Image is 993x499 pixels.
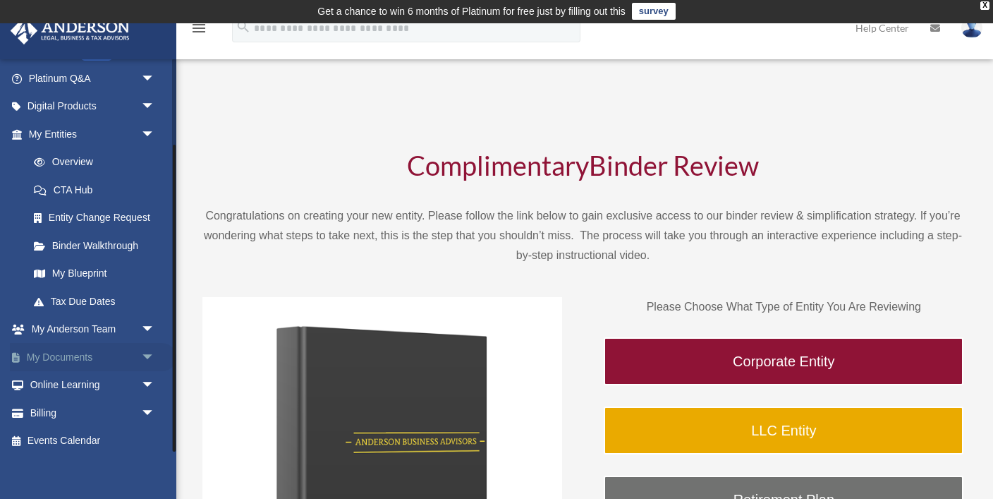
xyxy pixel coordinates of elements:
div: Get a chance to win 6 months of Platinum for free just by filling out this [317,3,626,20]
a: Corporate Entity [604,337,963,385]
span: arrow_drop_down [141,120,169,149]
a: Online Learningarrow_drop_down [10,371,176,399]
a: My Documentsarrow_drop_down [10,343,176,371]
i: search [236,19,251,35]
span: arrow_drop_down [141,92,169,121]
a: Overview [20,148,176,176]
a: menu [190,25,207,37]
a: LLC Entity [604,407,963,455]
a: Tax Due Dates [20,287,176,315]
a: survey [632,3,676,20]
img: User Pic [961,18,982,38]
span: arrow_drop_down [141,343,169,372]
a: My Entitiesarrow_drop_down [10,120,176,148]
a: Entity Change Request [20,204,176,232]
span: Binder Review [589,149,759,181]
a: My Anderson Teamarrow_drop_down [10,315,176,344]
a: CTA Hub [20,176,176,204]
span: arrow_drop_down [141,399,169,428]
a: Binder Walkthrough [20,232,169,260]
p: Congratulations on creating your new entity. Please follow the link below to gain exclusive acces... [202,206,964,265]
a: Events Calendar [10,427,176,455]
i: menu [190,20,207,37]
a: Platinum Q&Aarrow_drop_down [10,64,176,92]
a: Billingarrow_drop_down [10,399,176,427]
span: arrow_drop_down [141,315,169,344]
div: close [980,1,989,10]
a: Digital Productsarrow_drop_down [10,92,176,121]
img: Anderson Advisors Platinum Portal [6,17,134,44]
span: arrow_drop_down [141,371,169,400]
span: arrow_drop_down [141,64,169,93]
span: Complimentary [407,149,589,181]
p: Please Choose What Type of Entity You Are Reviewing [604,297,963,317]
a: My Blueprint [20,260,176,288]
